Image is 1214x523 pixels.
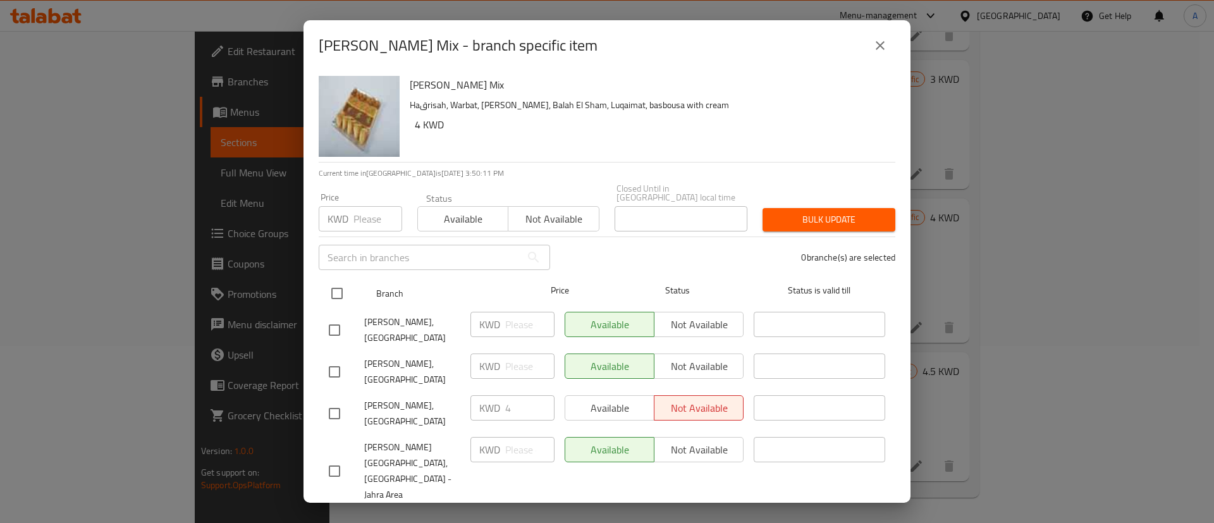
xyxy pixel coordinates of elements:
p: Current time in [GEOGRAPHIC_DATA] is [DATE] 3:50:11 PM [319,168,895,179]
span: Bulk update [773,212,885,228]
input: Please enter price [505,395,555,421]
p: KWD [328,211,348,226]
span: Branch [376,286,508,302]
span: [PERSON_NAME], [GEOGRAPHIC_DATA] [364,356,460,388]
span: [PERSON_NAME], [GEOGRAPHIC_DATA] [364,314,460,346]
span: Status is valid till [754,283,885,298]
p: KWD [479,359,500,374]
h2: [PERSON_NAME] Mix - branch specific item [319,35,598,56]
img: Habiba Mix [319,76,400,157]
p: 0 branche(s) are selected [801,251,895,264]
span: Not available [513,210,594,228]
h6: [PERSON_NAME] Mix [410,76,885,94]
h6: 4 KWD [415,116,885,133]
input: Please enter price [353,206,402,231]
p: Haقrisah, Warbat, [PERSON_NAME], Balah El Sham, Luqaimat, basbousa with cream [410,97,885,113]
p: KWD [479,442,500,457]
span: [PERSON_NAME][GEOGRAPHIC_DATA], [GEOGRAPHIC_DATA] - Jahra Area [364,440,460,503]
input: Please enter price [505,437,555,462]
span: [PERSON_NAME], [GEOGRAPHIC_DATA] [364,398,460,429]
span: Status [612,283,744,298]
button: Not available [508,206,599,231]
button: Bulk update [763,208,895,231]
span: Price [518,283,602,298]
input: Please enter price [505,312,555,337]
input: Please enter price [505,354,555,379]
input: Search in branches [319,245,521,270]
p: KWD [479,317,500,332]
button: Available [417,206,508,231]
button: close [865,30,895,61]
span: Available [423,210,503,228]
p: KWD [479,400,500,415]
